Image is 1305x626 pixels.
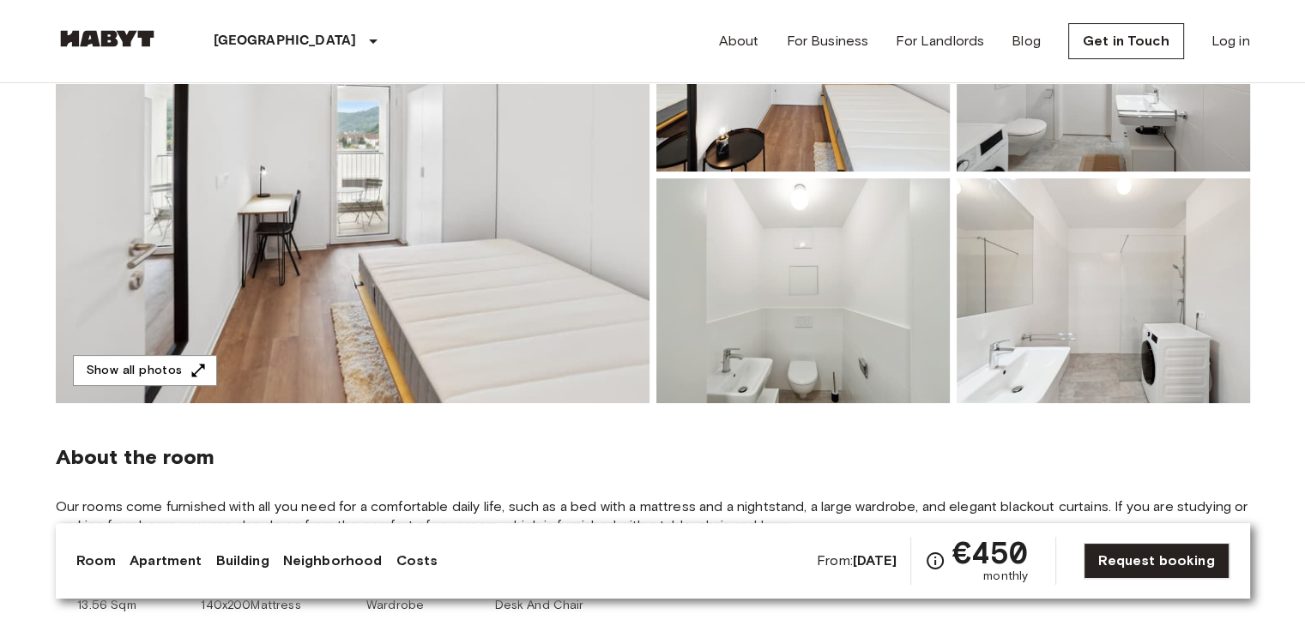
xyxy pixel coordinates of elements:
[983,568,1028,585] span: monthly
[201,597,300,614] span: 140x200Mattress
[1012,31,1041,51] a: Blog
[56,497,1250,535] span: Our rooms come furnished with all you need for a comfortable daily life, such as a bed with a mat...
[215,551,269,571] a: Building
[56,444,1250,470] span: About the room
[77,597,136,614] span: 13.56 Sqm
[896,31,984,51] a: For Landlords
[952,537,1029,568] span: €450
[76,551,117,571] a: Room
[656,178,950,403] img: Picture of unit AT-21-001-075-03
[719,31,759,51] a: About
[925,551,946,571] svg: Check cost overview for full price breakdown. Please note that discounts apply to new joiners onl...
[366,597,424,614] span: Wardrobe
[786,31,868,51] a: For Business
[494,597,583,614] span: Desk And Chair
[853,552,897,569] b: [DATE]
[396,551,438,571] a: Costs
[1084,543,1229,579] a: Request booking
[957,178,1250,403] img: Picture of unit AT-21-001-075-03
[283,551,383,571] a: Neighborhood
[130,551,202,571] a: Apartment
[1211,31,1250,51] a: Log in
[214,31,357,51] p: [GEOGRAPHIC_DATA]
[1068,23,1184,59] a: Get in Touch
[817,551,897,570] span: From:
[56,30,159,47] img: Habyt
[73,355,217,387] button: Show all photos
